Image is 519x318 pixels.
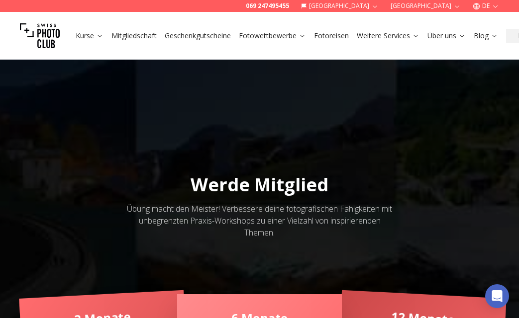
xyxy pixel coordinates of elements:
[20,16,60,56] img: Swiss photo club
[310,29,353,43] button: Fotoreisen
[246,2,289,10] a: 069 247495455
[470,29,502,43] button: Blog
[124,203,395,238] div: Übung macht den Meister! Verbessere deine fotografischen Fähigkeiten mit unbegrenzten Praxis-Work...
[427,31,466,41] a: Über uns
[111,31,157,41] a: Mitgliedschaft
[165,31,231,41] a: Geschenkgutscheine
[314,31,349,41] a: Fotoreisen
[485,284,509,308] div: Open Intercom Messenger
[423,29,470,43] button: Über uns
[353,29,423,43] button: Weitere Services
[357,31,419,41] a: Weitere Services
[161,29,235,43] button: Geschenkgutscheine
[474,31,498,41] a: Blog
[235,29,310,43] button: Fotowettbewerbe
[191,172,328,197] span: Werde Mitglied
[72,29,107,43] button: Kurse
[239,31,306,41] a: Fotowettbewerbe
[76,31,104,41] a: Kurse
[107,29,161,43] button: Mitgliedschaft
